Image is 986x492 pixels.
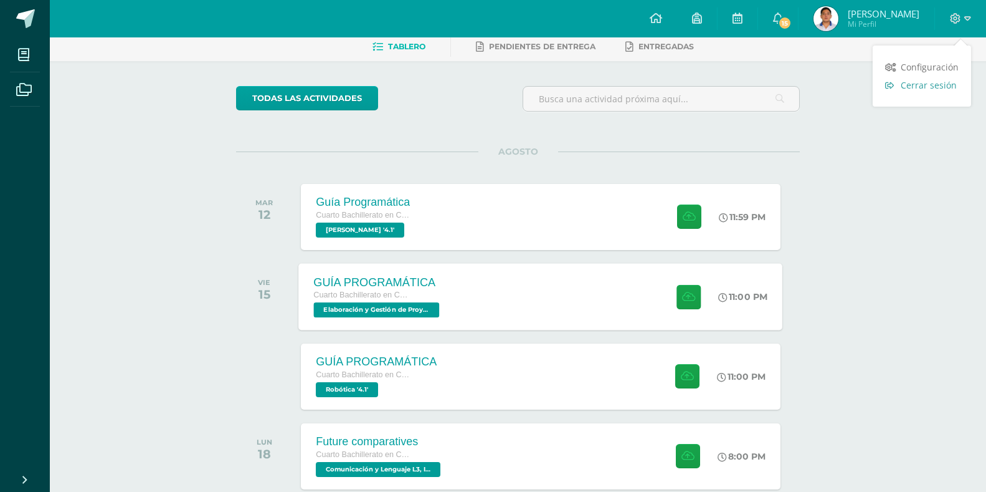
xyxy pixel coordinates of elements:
div: LUN [257,438,272,446]
span: Elaboración y Gestión de Proyectos '4.1' [314,302,440,317]
div: 11:59 PM [719,211,766,223]
div: 11:00 PM [717,371,766,382]
span: Cuarto Bachillerato en Ciencias y Letras [314,291,409,299]
div: MAR [255,198,273,207]
span: Comunicación y Lenguaje L3, Inglés 4 'Inglés - Intermedio "A"' [316,462,440,477]
span: Tablero [388,42,425,51]
span: Configuración [901,61,959,73]
div: GUÍA PROGRAMÁTICA [316,355,437,369]
div: VIE [258,278,270,287]
input: Busca una actividad próxima aquí... [523,87,799,111]
a: Configuración [873,58,971,76]
span: Robótica '4.1' [316,382,378,397]
div: GUÍA PROGRAMÁTICA [314,276,443,289]
div: Guía Programática [316,196,410,209]
a: Cerrar sesión [873,76,971,94]
div: 15 [258,287,270,302]
span: Mi Perfil [848,19,919,29]
a: Pendientes de entrega [476,37,595,57]
a: Entregadas [625,37,694,57]
a: Tablero [372,37,425,57]
div: 8:00 PM [718,451,766,462]
span: [PERSON_NAME] [848,7,919,20]
a: todas las Actividades [236,86,378,110]
img: eb6091a26663555c6b78b8e3d9fd7a63.png [813,6,838,31]
div: 12 [255,207,273,222]
div: Future comparatives [316,435,443,448]
span: Cuarto Bachillerato en Ciencias y Letras [316,211,409,219]
span: 15 [778,16,792,30]
div: 18 [257,446,272,461]
span: AGOSTO [478,146,558,157]
span: PEREL '4.1' [316,223,404,238]
span: Cuarto Bachillerato en Ciencias y Letras [316,370,409,379]
span: Entregadas [638,42,694,51]
div: 11:00 PM [719,291,768,302]
span: Cuarto Bachillerato en Ciencias y Letras [316,450,409,459]
span: Pendientes de entrega [489,42,595,51]
span: Cerrar sesión [901,79,957,91]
